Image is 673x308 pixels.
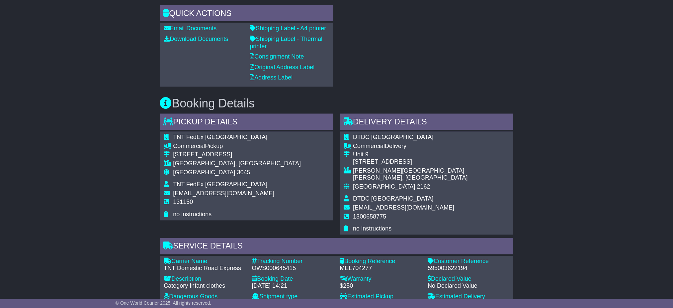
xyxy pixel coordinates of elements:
div: Dangerous Goods [164,293,245,301]
span: 1300658775 [353,214,386,220]
a: Download Documents [164,36,228,42]
div: [GEOGRAPHIC_DATA], [GEOGRAPHIC_DATA] [173,160,301,168]
div: Declared Value [428,276,509,283]
div: Unit 9 [353,151,509,159]
span: Commercial [173,143,205,149]
div: [STREET_ADDRESS] [173,151,301,159]
div: Warranty [340,276,421,283]
span: DTDC [GEOGRAPHIC_DATA] [353,134,434,140]
span: [EMAIL_ADDRESS][DOMAIN_NAME] [353,205,455,211]
a: Address Label [250,74,293,81]
span: [GEOGRAPHIC_DATA] [173,169,235,176]
span: Commercial [353,143,385,149]
div: No Declared Value [428,283,509,290]
div: Booking Date [252,276,333,283]
div: Delivery [353,143,509,150]
a: Email Documents [164,25,217,32]
div: Delivery Details [340,114,513,132]
span: [GEOGRAPHIC_DATA] [353,184,415,190]
div: $250 [340,283,421,290]
div: MEL704277 [340,265,421,272]
div: Quick Actions [160,5,333,23]
span: DTDC [GEOGRAPHIC_DATA] [353,196,434,202]
div: Booking Reference [340,258,421,265]
div: [DATE] 14:21 [252,283,333,290]
div: Tracking Number [252,258,333,265]
span: no instructions [353,226,392,232]
h3: Booking Details [160,97,513,110]
span: 2162 [417,184,430,190]
span: no instructions [173,211,212,218]
span: 3045 [237,169,250,176]
div: Pickup [173,143,301,150]
span: 131150 [173,199,193,206]
a: Shipping Label - A4 printer [250,25,326,32]
div: Service Details [160,238,513,256]
span: [EMAIL_ADDRESS][DOMAIN_NAME] [173,190,275,197]
div: Carrier Name [164,258,245,265]
div: [PERSON_NAME][GEOGRAPHIC_DATA][PERSON_NAME], [GEOGRAPHIC_DATA] [353,168,509,182]
div: Estimated Pickup [340,293,421,301]
div: [STREET_ADDRESS] [353,159,509,166]
a: Original Address Label [250,64,315,71]
div: OWS000645415 [252,265,333,272]
span: TNT FedEx [GEOGRAPHIC_DATA] [173,181,268,188]
div: Pickup Details [160,114,333,132]
div: Customer Reference [428,258,509,265]
div: 595003622194 [428,265,509,272]
div: TNT Domestic Road Express [164,265,245,272]
div: Estimated Delivery [428,293,509,301]
a: Consignment Note [250,53,304,60]
span: TNT FedEx [GEOGRAPHIC_DATA] [173,134,268,140]
span: © One World Courier 2025. All rights reserved. [116,300,211,306]
div: Shipment type [252,293,333,301]
a: Shipping Label - Thermal printer [250,36,323,50]
div: Description [164,276,245,283]
div: Category Infant clothes [164,283,245,290]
